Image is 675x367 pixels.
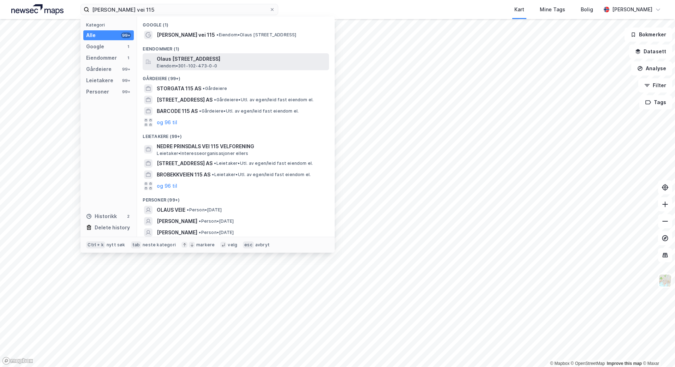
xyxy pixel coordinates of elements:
button: Analyse [631,61,672,76]
span: Leietaker • Utl. av egen/leid fast eiendom el. [214,161,313,166]
span: • [216,32,219,37]
div: Gårdeiere (99+) [137,70,335,83]
div: 99+ [121,89,131,95]
div: Eiendommer (1) [137,41,335,53]
div: Kategori [86,22,134,28]
span: • [199,230,201,235]
div: [PERSON_NAME] [612,5,652,14]
div: Personer [86,88,109,96]
div: Ctrl + k [86,241,105,248]
span: Person • [DATE] [187,207,222,213]
span: Leietaker • Interesseorganisasjoner ellers [157,151,248,156]
button: og 96 til [157,118,177,127]
span: Leietaker • Utl. av egen/leid fast eiendom el. [212,172,311,178]
div: Alle [86,31,96,40]
iframe: Chat Widget [640,333,675,367]
div: velg [228,242,237,248]
span: Gårdeiere • Utl. av egen/leid fast eiendom el. [214,97,313,103]
div: 1 [125,44,131,49]
div: Personer (99+) [137,192,335,204]
span: [STREET_ADDRESS] AS [157,159,213,168]
span: Eiendom • 301-102-473-0-0 [157,63,217,69]
div: markere [196,242,215,248]
span: NEDRE PRINSDALS VEI 115 VELFORENING [157,142,326,151]
span: Person • [DATE] [199,230,234,235]
button: Tags [639,95,672,109]
span: • [203,86,205,91]
span: • [212,172,214,177]
a: Mapbox homepage [2,357,33,365]
div: neste kategori [143,242,176,248]
span: [STREET_ADDRESS] AS [157,96,213,104]
img: logo.a4113a55bc3d86da70a041830d287a7e.svg [11,4,64,15]
span: STORGATA 115 AS [157,84,201,93]
span: Gårdeiere [203,86,227,91]
div: Google (1) [137,17,335,29]
span: • [199,218,201,224]
span: BARCODE 115 AS [157,107,198,115]
button: Datasett [629,44,672,59]
span: Person • [DATE] [199,218,234,224]
div: Mine Tags [540,5,565,14]
img: Z [658,274,672,287]
div: 1 [125,55,131,61]
div: nytt søk [107,242,125,248]
div: Bolig [581,5,593,14]
button: og 96 til [157,182,177,190]
div: 99+ [121,32,131,38]
a: Improve this map [607,361,642,366]
div: Gårdeiere [86,65,112,73]
div: Kontrollprogram for chat [640,333,675,367]
span: • [214,97,216,102]
div: tab [131,241,142,248]
div: Eiendommer [86,54,117,62]
button: Filter [638,78,672,92]
div: Historikk [86,212,117,221]
span: Olaus [STREET_ADDRESS] [157,55,326,63]
div: 99+ [121,78,131,83]
div: Leietakere (99+) [137,128,335,141]
div: Leietakere [86,76,113,85]
button: Bokmerker [625,28,672,42]
div: avbryt [255,242,270,248]
span: OLAUS VEIE [157,206,185,214]
div: Delete history [95,223,130,232]
span: Eiendom • Olaus [STREET_ADDRESS] [216,32,296,38]
span: • [214,161,216,166]
div: Google [86,42,104,51]
a: Mapbox [550,361,569,366]
div: 99+ [121,66,131,72]
div: 2 [125,213,131,219]
input: Søk på adresse, matrikkel, gårdeiere, leietakere eller personer [89,4,269,15]
a: OpenStreetMap [571,361,605,366]
span: • [187,207,189,212]
span: [PERSON_NAME] [157,217,197,225]
span: [PERSON_NAME] [157,228,197,237]
span: [PERSON_NAME] vei 115 [157,31,215,39]
span: Gårdeiere • Utl. av egen/leid fast eiendom el. [199,108,299,114]
span: BROBEKKVEIEN 115 AS [157,170,210,179]
span: • [199,108,201,114]
div: Kart [514,5,524,14]
div: esc [243,241,254,248]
